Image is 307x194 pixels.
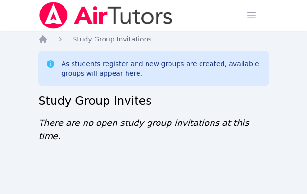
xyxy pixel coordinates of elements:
[38,118,249,141] span: There are no open study group invitations at this time.
[61,59,261,78] div: As students register and new groups are created, available groups will appear here.
[38,2,173,29] img: Air Tutors
[73,34,151,44] a: Study Group Invitations
[38,34,268,44] nav: Breadcrumb
[73,35,151,43] span: Study Group Invitations
[38,93,268,109] h2: Study Group Invites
